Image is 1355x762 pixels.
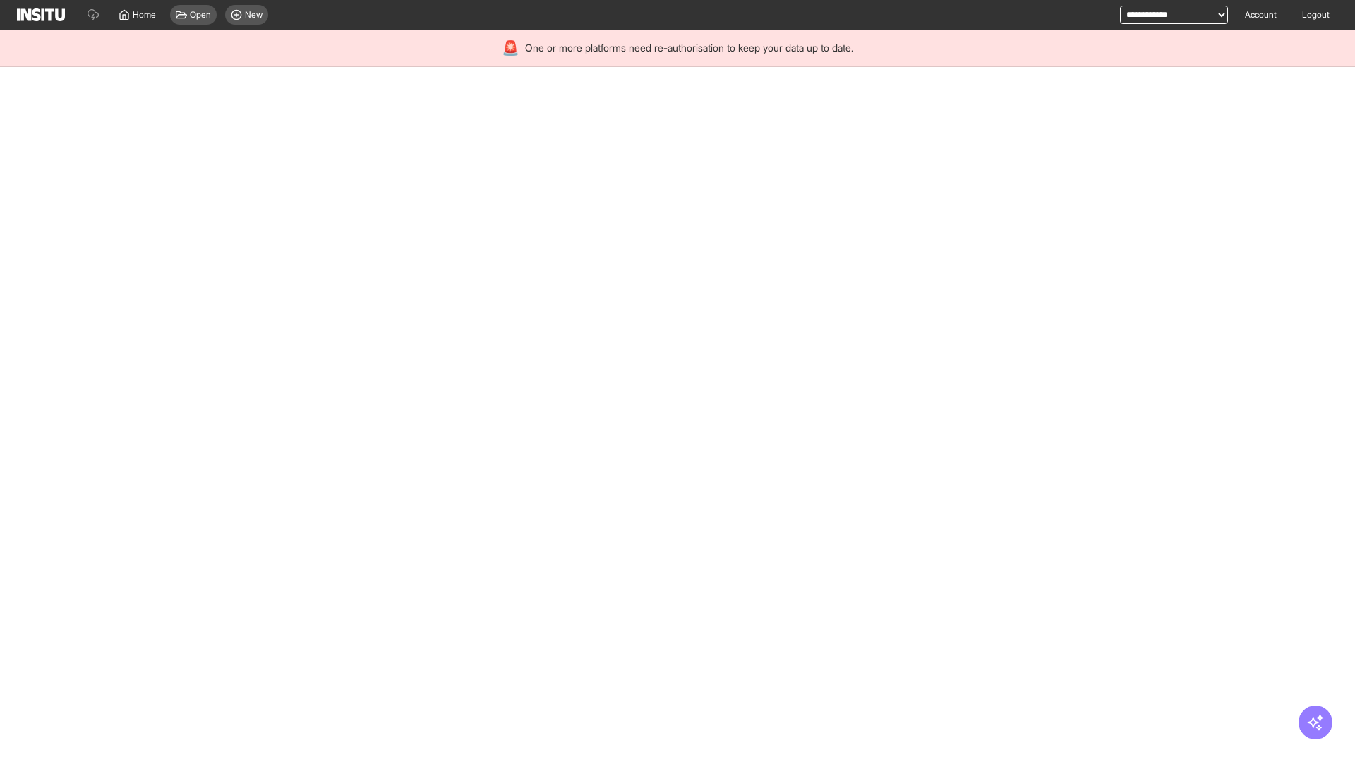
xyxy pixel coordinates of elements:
[502,38,519,58] div: 🚨
[525,41,853,55] span: One or more platforms need re-authorisation to keep your data up to date.
[17,8,65,21] img: Logo
[245,9,263,20] span: New
[133,9,156,20] span: Home
[190,9,211,20] span: Open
